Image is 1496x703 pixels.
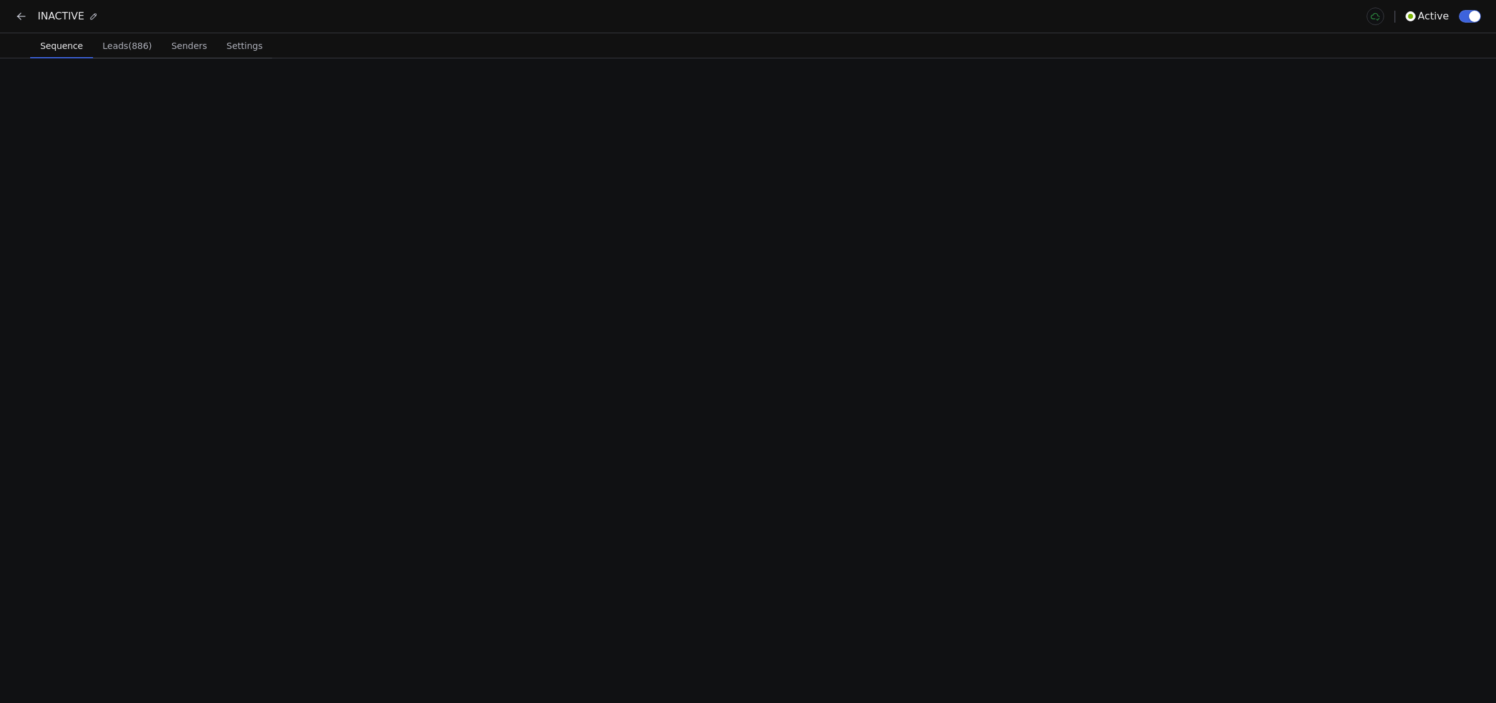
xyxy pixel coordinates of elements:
[167,37,212,55] span: Senders
[97,37,157,55] span: Leads (886)
[222,37,268,55] span: Settings
[38,9,84,24] span: INACTIVE
[1418,9,1450,24] span: Active
[35,37,88,55] span: Sequence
